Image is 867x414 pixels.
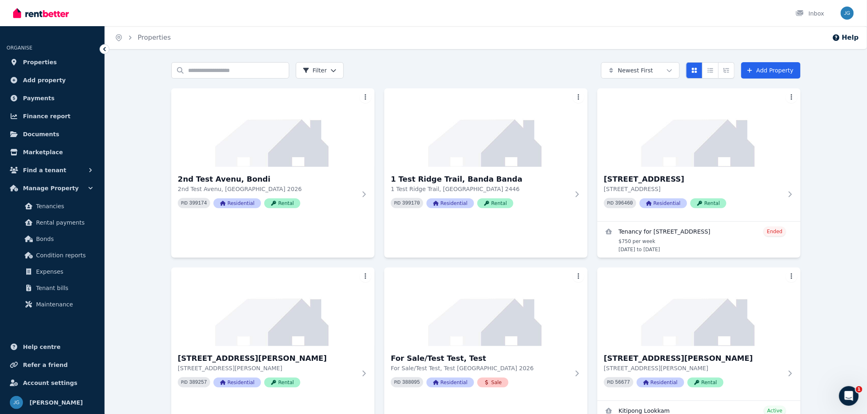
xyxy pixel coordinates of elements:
button: Compact list view [702,62,719,79]
a: 64 Pembroke St, Carina[STREET_ADDRESS][STREET_ADDRESS]PID 396460ResidentialRental [597,88,801,221]
a: Add Property [741,62,801,79]
a: Properties [138,34,171,41]
h3: [STREET_ADDRESS][PERSON_NAME] [178,353,356,364]
img: 308/29 Newland Street, Bondi Junction - Rental [597,268,801,346]
span: 1 [856,386,862,393]
h3: 2nd Test Avenu, Bondi [178,173,356,185]
a: Tenant bills [10,280,95,296]
span: Condition reports [36,250,91,260]
h3: 1 Test Ridge Trail, Banda Banda [391,173,570,185]
p: [STREET_ADDRESS] [604,185,783,193]
span: Rental payments [36,218,91,227]
a: Marketplace [7,144,98,160]
a: 1 Test Ridge Trail, Banda Banda1 Test Ridge Trail, Banda Banda1 Test Ridge Trail, [GEOGRAPHIC_DAT... [384,88,588,221]
p: [STREET_ADDRESS][PERSON_NAME] [604,364,783,372]
img: For Sale/Test Test, Test [384,268,588,346]
span: Residential [213,378,261,387]
span: Rental [690,198,726,208]
a: 2nd Test Avenu, Bondi2nd Test Avenu, Bondi2nd Test Avenu, [GEOGRAPHIC_DATA] 2026PID 399174Residen... [171,88,374,221]
a: Bonds [10,231,95,247]
img: Jeremy Goldschmidt [841,7,854,20]
span: Properties [23,57,57,67]
button: Card view [686,62,703,79]
div: View options [686,62,735,79]
a: Rental payments [10,214,95,231]
button: More options [786,271,797,282]
span: Residential [427,378,474,387]
h3: [STREET_ADDRESS] [604,173,783,185]
code: 389257 [189,380,207,385]
a: Maintenance [10,296,95,313]
a: Add property [7,72,98,88]
a: Documents [7,126,98,142]
button: Filter [296,62,344,79]
span: Bonds [36,234,91,244]
span: Refer a friend [23,360,68,370]
span: Tenancies [36,201,91,211]
a: Help centre [7,339,98,355]
span: Newest First [618,66,653,74]
span: Rental [264,378,300,387]
a: Payments [7,90,98,106]
img: 2nd Test Avenu, Bondi [171,88,374,167]
iframe: Intercom live chat [839,386,859,406]
a: View details for Tenancy for 64 Pembroke St, Carina [597,222,801,258]
span: Find a tenant [23,165,66,175]
img: RentBetter [13,7,69,19]
button: More options [573,271,584,282]
img: 1/123 Bronte Rd, Waverley [171,268,374,346]
code: 399174 [189,200,207,206]
small: PID [394,201,401,205]
span: Marketplace [23,147,63,157]
span: Residential [640,198,687,208]
h3: For Sale/Test Test, Test [391,353,570,364]
a: Refer a friend [7,357,98,373]
small: PID [607,201,614,205]
span: Payments [23,93,54,103]
span: Add property [23,75,66,85]
p: For Sale/Test Test, Test [GEOGRAPHIC_DATA] 2026 [391,364,570,372]
button: Manage Property [7,180,98,196]
small: PID [394,380,401,385]
button: More options [786,92,797,103]
span: [PERSON_NAME] [30,398,83,407]
button: Expanded list view [718,62,735,79]
code: 399170 [402,200,420,206]
img: Jeremy Goldschmidt [10,396,23,409]
p: [STREET_ADDRESS][PERSON_NAME] [178,364,356,372]
span: Tenant bills [36,283,91,293]
code: 56677 [615,380,630,385]
nav: Breadcrumb [105,26,181,49]
span: Help centre [23,342,61,352]
div: Inbox [796,9,824,18]
a: 308/29 Newland Street, Bondi Junction - Rental[STREET_ADDRESS][PERSON_NAME][STREET_ADDRESS][PERSO... [597,268,801,400]
span: Manage Property [23,183,79,193]
a: Account settings [7,375,98,391]
span: Account settings [23,378,77,388]
span: Finance report [23,111,70,121]
small: PID [181,201,188,205]
img: 64 Pembroke St, Carina [597,88,801,167]
button: Newest First [601,62,680,79]
span: Rental [688,378,724,387]
button: More options [573,92,584,103]
button: More options [360,92,371,103]
span: Rental [477,198,513,208]
span: Maintenance [36,299,91,309]
span: Residential [213,198,261,208]
span: Filter [303,66,327,74]
a: 1/123 Bronte Rd, Waverley[STREET_ADDRESS][PERSON_NAME][STREET_ADDRESS][PERSON_NAME]PID 389257Resi... [171,268,374,400]
a: Finance report [7,108,98,124]
span: Expenses [36,267,91,277]
small: PID [181,380,188,385]
p: 1 Test Ridge Trail, [GEOGRAPHIC_DATA] 2446 [391,185,570,193]
p: 2nd Test Avenu, [GEOGRAPHIC_DATA] 2026 [178,185,356,193]
span: Sale [477,378,508,387]
h3: [STREET_ADDRESS][PERSON_NAME] [604,353,783,364]
span: Residential [427,198,474,208]
button: Find a tenant [7,162,98,178]
a: Properties [7,54,98,70]
a: For Sale/Test Test, TestFor Sale/Test Test, TestFor Sale/Test Test, Test [GEOGRAPHIC_DATA] 2026PI... [384,268,588,400]
code: 396460 [615,200,633,206]
button: More options [360,271,371,282]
